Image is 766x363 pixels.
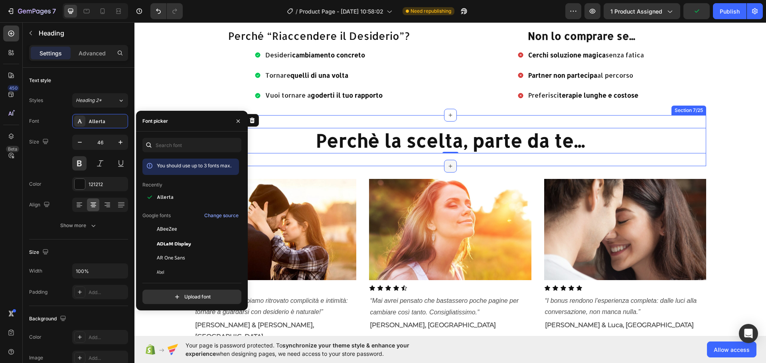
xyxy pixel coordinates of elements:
[39,28,125,38] p: Heading
[394,28,471,37] strong: Cerchi soluzione magica
[299,7,383,16] span: Product Page - [DATE] 10:58:02
[60,222,97,230] div: Show more
[3,3,59,19] button: 7
[157,194,174,201] span: Allerta
[539,84,570,92] div: Section 7/25
[714,345,750,354] span: Allow access
[394,47,509,59] p: al percorso
[235,297,396,309] p: [PERSON_NAME], [GEOGRAPHIC_DATA]
[131,67,248,79] p: Vuoi tornare a
[29,314,68,324] div: Background
[411,8,451,15] span: Need republishing
[186,342,409,357] span: synchronize your theme style & enhance your experience
[29,118,39,125] div: Font
[29,288,47,296] div: Padding
[411,273,571,296] p: “I bonus rendono l’esperienza completa: dalle luci alla conversazione, non manca nulla.”
[158,28,231,37] strong: cambiamento concreto
[604,3,680,19] button: 1 product assigned
[29,200,51,210] div: Align
[707,341,756,357] button: Allow access
[150,3,183,19] div: Undo/Redo
[29,218,128,233] button: Show more
[720,7,740,16] div: Publish
[29,181,41,188] div: Color
[157,163,231,169] span: You should use up to 3 fonts max.
[394,27,509,39] p: senza fatica
[411,297,571,309] p: [PERSON_NAME] & Luca, [GEOGRAPHIC_DATA]
[60,106,571,131] h2: Perchè la scelta, parte da te...
[142,212,171,219] p: Google fonts
[134,22,766,336] iframe: Design area
[322,6,572,21] h2: Non lo comprare se...
[70,94,92,102] div: Heading
[29,247,50,258] div: Size
[410,157,572,258] img: gempages_572916055278617716-11d8e61e-793e-4e96-bf99-e2233ba5b003.jpg
[61,273,221,296] p: “In 2 settimane abbiamo ritrovato complicità e intimità: tornare a guardarsi con desiderio è natu...
[89,181,126,188] div: 121212
[29,354,43,361] div: Image
[131,47,248,59] p: Tornare
[79,49,106,57] p: Advanced
[73,264,128,278] input: Auto
[61,297,221,320] p: [PERSON_NAME] & [PERSON_NAME], [GEOGRAPHIC_DATA]
[186,341,440,358] span: Your page is password protected. To when designing pages, we need access to your store password.
[713,3,746,19] button: Publish
[89,334,126,341] div: Add...
[39,49,62,57] p: Settings
[8,85,19,91] div: 450
[235,157,397,258] img: gempages_572916055278617716-7d3302a3-8930-4a29-8b78-1ca427221e08.jpg
[739,324,758,343] div: Open Intercom Messenger
[173,293,211,301] div: Upload font
[204,211,239,220] button: Change source
[157,269,164,276] span: Abel
[76,97,102,104] span: Heading 2*
[157,240,191,247] span: ADLaM Display
[204,212,239,219] div: Change source
[142,138,241,152] input: Search font
[29,137,50,147] div: Size
[6,146,19,152] div: Beta
[156,49,214,57] strong: quelli di una volta
[176,69,248,77] strong: goderti il tuo rapporto
[142,118,168,125] div: Font picker
[296,7,298,16] span: /
[89,118,126,125] div: Allerta
[235,273,396,296] p: “Mai avrei pensato che bastassero poche pagine per cambiare così tanto. Consigliatissimo.”
[157,226,177,233] span: ABeeZee
[72,93,128,108] button: Heading 2*
[52,6,56,16] p: 7
[29,334,41,341] div: Color
[60,157,222,258] img: gempages_572916055278617716-068f2797-7987-41e0-9628-0a2a306fe51f.webp
[89,355,126,362] div: Add...
[157,254,185,261] span: AR One Sans
[394,67,509,79] p: Preferisci
[89,289,126,296] div: Add...
[142,181,162,188] p: Recently
[29,97,43,104] div: Styles
[394,49,463,57] strong: Partner non partecipa
[424,69,504,77] strong: terapie lunghe e costose
[142,290,241,304] button: Upload font
[29,267,42,275] div: Width
[610,7,662,16] span: 1 product assigned
[29,77,51,84] div: Text style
